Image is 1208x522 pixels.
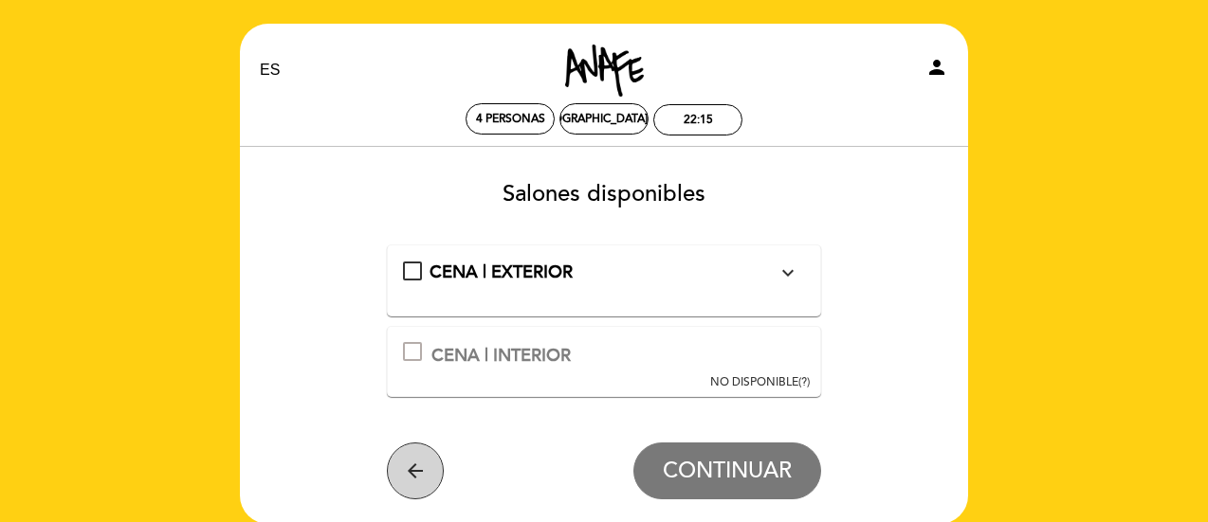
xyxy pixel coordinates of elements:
div: 22:15 [684,113,713,127]
button: expand_more [771,261,805,285]
span: CONTINUAR [663,459,792,485]
a: ANAFE [485,45,723,97]
span: CENA | EXTERIOR [430,261,573,282]
md-checkbox: CENA | EXTERIOR expand_more Mesas en la vereda bajo toldo. En caso de lluvia, un integrante de nu... [403,261,806,285]
span: NO DISPONIBLE [710,375,798,389]
div: [DEMOGRAPHIC_DATA] 4, sep. [524,112,684,126]
button: NO DISPONIBLE(?) [705,327,815,391]
i: person [925,56,948,79]
div: CENA | INTERIOR [431,344,571,369]
button: arrow_back [387,442,444,499]
button: person [925,56,948,85]
span: Salones disponibles [503,180,705,207]
i: arrow_back [404,459,427,482]
button: CONTINUAR [633,442,821,499]
div: (?) [710,374,810,390]
span: 4 personas [476,112,545,126]
i: expand_more [777,261,799,284]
